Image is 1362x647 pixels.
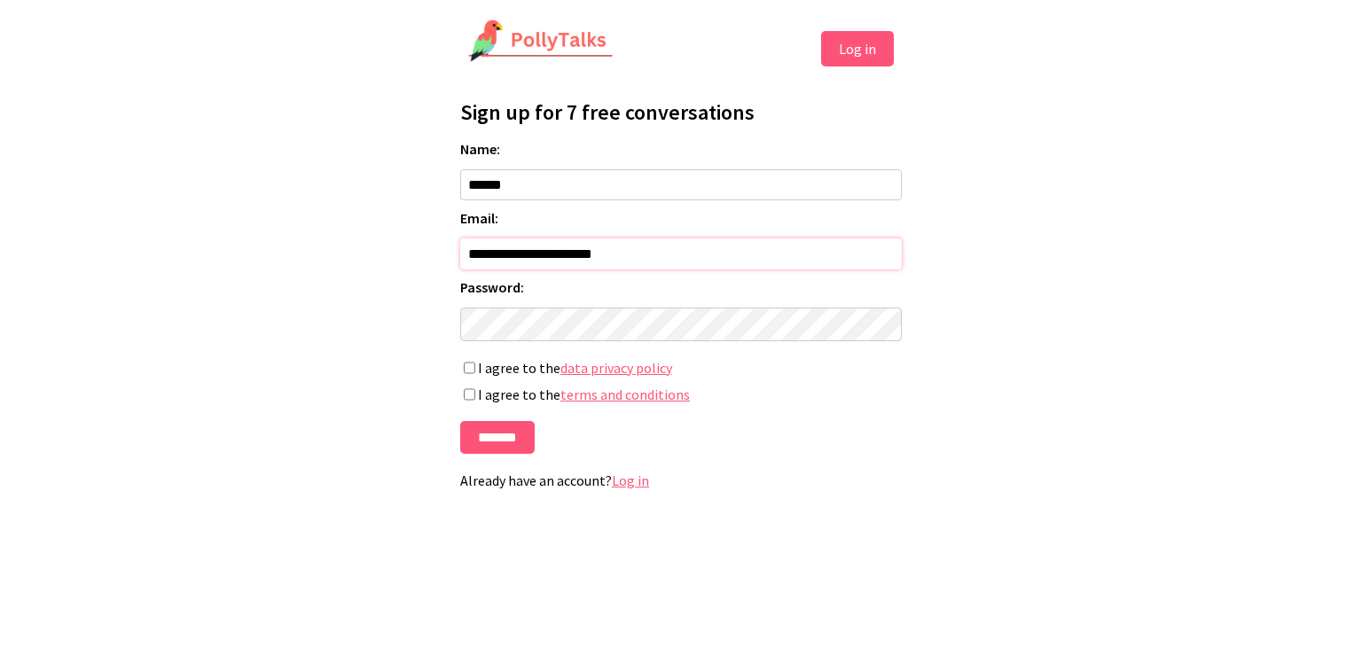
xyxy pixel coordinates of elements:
input: I agree to theterms and conditions [464,388,475,401]
input: I agree to thedata privacy policy [464,362,475,374]
p: Already have an account? [460,472,902,489]
label: Email: [460,209,902,227]
button: Log in [821,31,894,66]
a: terms and conditions [560,386,690,403]
img: PollyTalks Logo [468,19,614,64]
a: Log in [612,472,649,489]
a: data privacy policy [560,359,672,377]
h1: Sign up for 7 free conversations [460,98,902,126]
label: Name: [460,140,902,158]
label: I agree to the [460,359,902,377]
label: Password: [460,278,902,296]
label: I agree to the [460,386,902,403]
